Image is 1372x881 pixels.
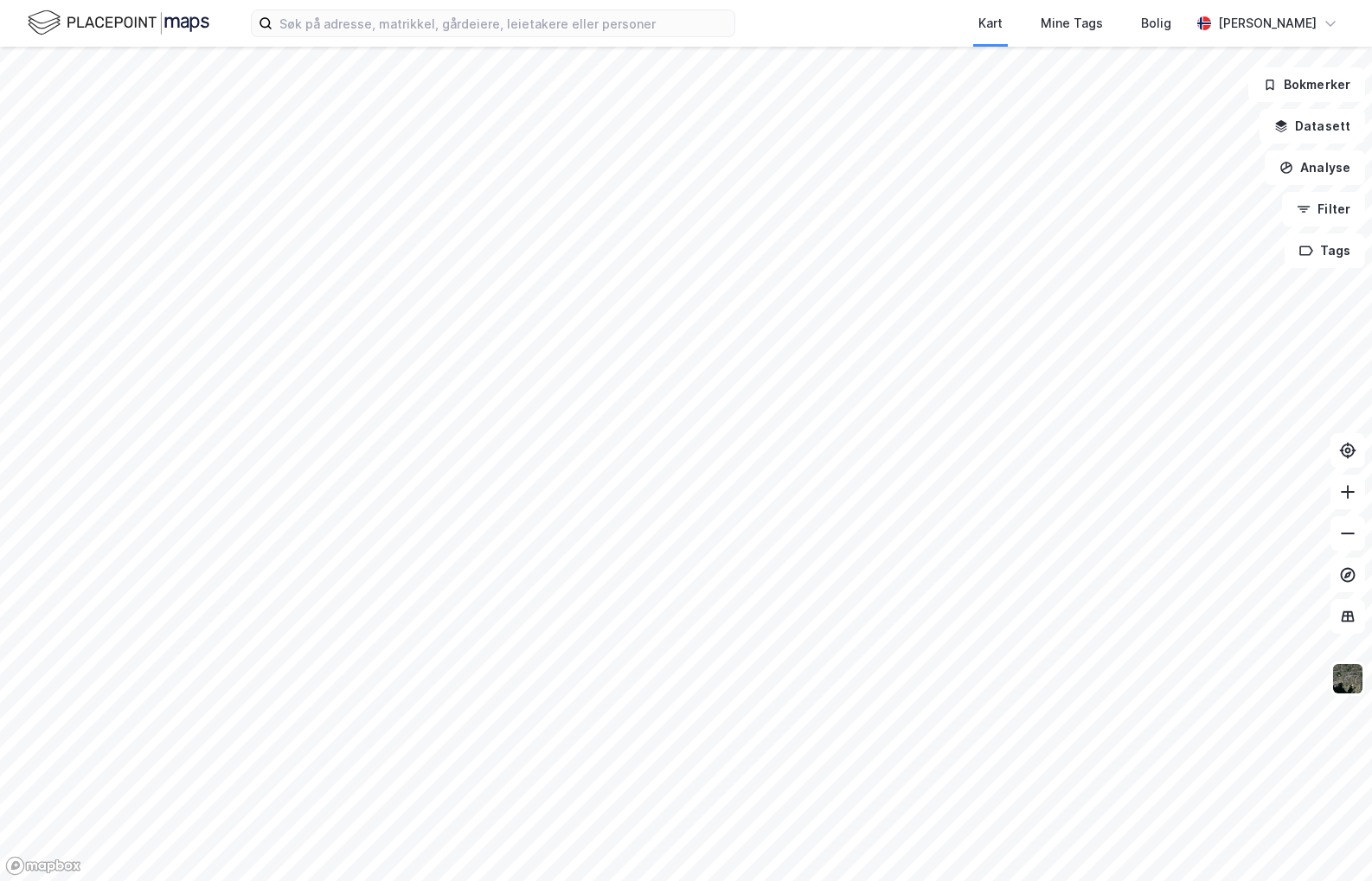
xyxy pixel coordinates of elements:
[978,13,1003,34] div: Kart
[1141,13,1171,34] div: Bolig
[1285,798,1372,881] div: Kontrollprogram for chat
[1041,13,1103,34] div: Mine Tags
[1218,13,1317,34] div: [PERSON_NAME]
[272,10,734,36] input: Søk på adresse, matrikkel, gårdeiere, leietakere eller personer
[28,8,209,38] img: logo.f888ab2527a4732fd821a326f86c7f29.svg
[1285,798,1372,881] iframe: Chat Widget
